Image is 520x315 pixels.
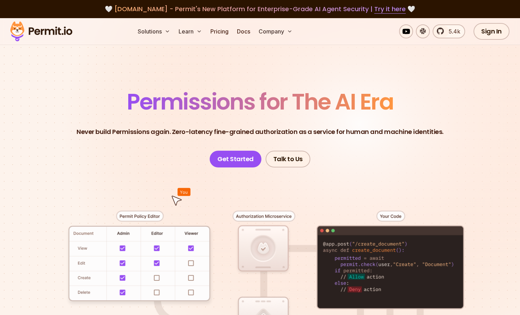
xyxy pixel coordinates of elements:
a: Get Started [210,151,261,167]
button: Company [256,24,295,38]
p: Never build Permissions again. Zero-latency fine-grained authorization as a service for human and... [77,127,443,137]
button: Learn [176,24,205,38]
span: Permissions for The AI Era [127,86,393,117]
div: 🤍 🤍 [17,4,503,14]
a: Docs [234,24,253,38]
span: [DOMAIN_NAME] - Permit's New Platform for Enterprise-Grade AI Agent Security | [114,5,406,13]
a: Sign In [474,23,510,40]
a: Try it here [374,5,406,14]
a: Talk to Us [266,151,310,167]
button: Solutions [135,24,173,38]
a: 5.4k [433,24,465,38]
img: Permit logo [7,20,75,43]
a: Pricing [208,24,231,38]
span: 5.4k [445,27,460,36]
